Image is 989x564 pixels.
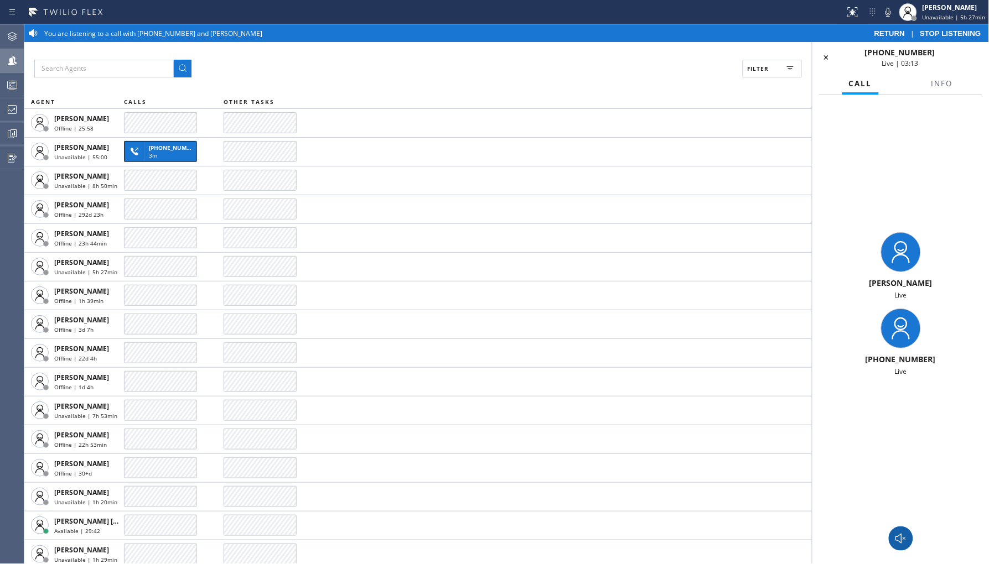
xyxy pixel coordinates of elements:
[923,3,986,12] div: [PERSON_NAME]
[54,229,109,238] span: [PERSON_NAME]
[54,556,117,563] span: Unavailable | 1h 29min
[149,152,157,159] span: 3m
[54,459,109,468] span: [PERSON_NAME]
[124,138,200,165] button: [PHONE_NUMBER]3m
[881,4,896,20] button: Mute
[34,60,174,77] input: Search Agents
[224,98,275,106] span: OTHER TASKS
[149,144,199,152] span: [PHONE_NUMBER]
[874,29,905,38] span: RETURN
[54,182,117,190] span: Unavailable | 8h 50min
[925,73,960,95] button: Info
[44,29,262,38] span: You are listening to a call with [PHONE_NUMBER] and [PERSON_NAME]
[54,297,103,305] span: Offline | 1h 39min
[931,79,953,88] span: Info
[54,527,100,535] span: Available | 29:42
[54,498,117,506] span: Unavailable | 1h 20min
[817,278,985,288] div: [PERSON_NAME]
[869,29,911,38] button: RETURN
[54,200,109,210] span: [PERSON_NAME]
[54,239,107,247] span: Offline | 23h 44min
[54,401,109,411] span: [PERSON_NAME]
[54,412,117,420] span: Unavailable | 7h 53min
[54,143,109,152] span: [PERSON_NAME]
[54,268,117,276] span: Unavailable | 5h 27min
[882,59,919,68] span: Live | 03:13
[54,516,165,526] span: [PERSON_NAME] [PERSON_NAME]
[54,430,109,440] span: [PERSON_NAME]
[54,383,94,391] span: Offline | 1d 4h
[914,29,987,38] button: STOP LISTENING
[54,469,92,477] span: Offline | 30+d
[895,290,907,300] span: Live
[54,124,94,132] span: Offline | 25:58
[54,114,109,123] span: [PERSON_NAME]
[849,79,872,88] span: Call
[865,47,935,58] span: [PHONE_NUMBER]
[31,98,55,106] span: AGENT
[54,286,109,296] span: [PERSON_NAME]
[54,326,94,333] span: Offline | 3d 7h
[743,60,802,77] button: Filter
[54,315,109,325] span: [PERSON_NAME]
[920,29,981,38] span: STOP LISTENING
[54,441,107,448] span: Offline | 22h 53min
[54,258,109,267] span: [PERSON_NAME]
[54,373,109,382] span: [PERSON_NAME]
[923,13,986,21] span: Unavailable | 5h 27min
[748,65,769,72] span: Filter
[54,153,107,161] span: Unavailable | 55:00
[842,73,879,95] button: Call
[54,171,109,181] span: [PERSON_NAME]
[866,354,936,364] span: [PHONE_NUMBER]
[54,545,109,555] span: [PERSON_NAME]
[54,344,109,353] span: [PERSON_NAME]
[124,98,147,106] span: CALLS
[54,488,109,497] span: [PERSON_NAME]
[889,526,913,551] button: Monitor Call
[895,367,907,376] span: Live
[54,211,103,218] span: Offline | 292d 23h
[54,354,97,362] span: Offline | 22d 4h
[869,29,987,38] div: |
